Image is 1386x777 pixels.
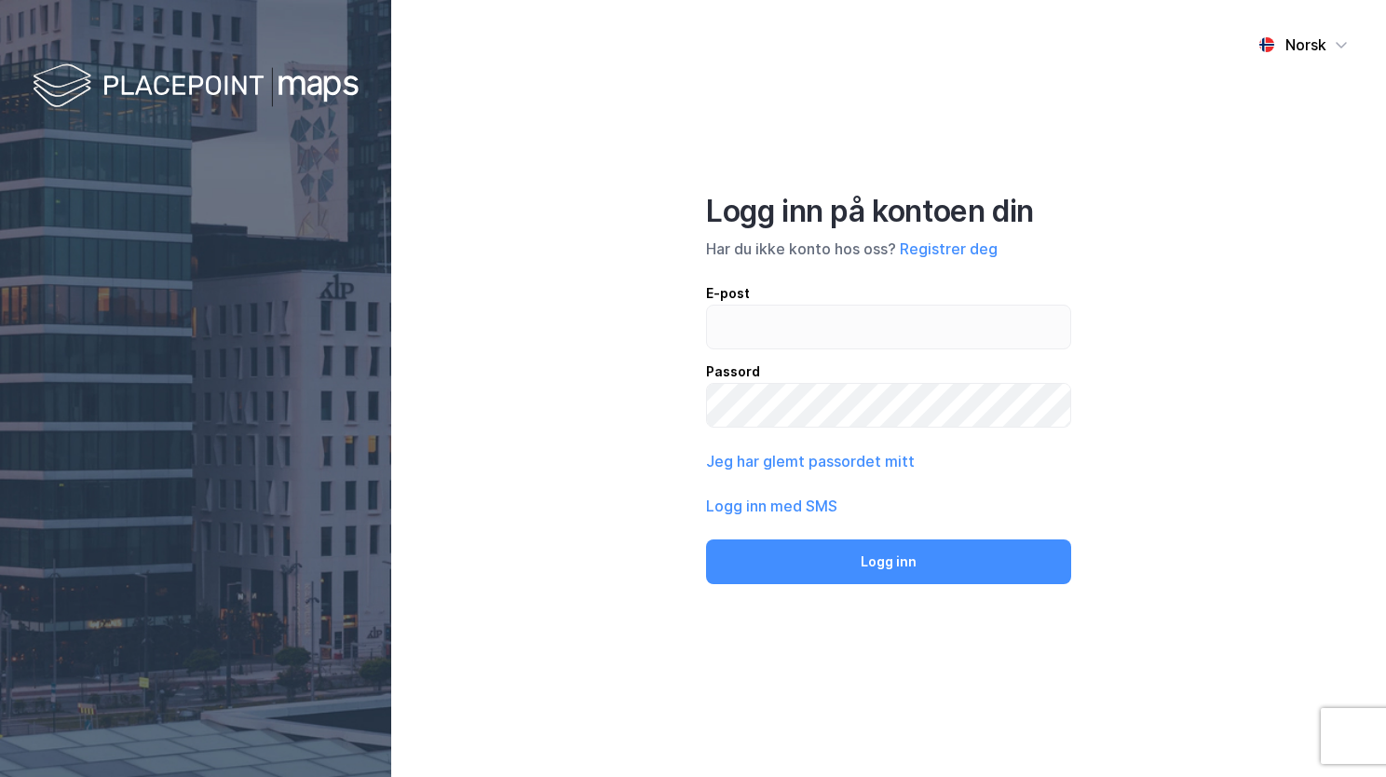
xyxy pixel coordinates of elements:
[706,495,837,517] button: Logg inn med SMS
[706,193,1071,230] div: Logg inn på kontoen din
[1293,688,1386,777] iframe: Chat Widget
[1285,34,1326,56] div: Norsk
[900,238,998,260] button: Registrer deg
[706,238,1071,260] div: Har du ikke konto hos oss?
[706,282,1071,305] div: E-post
[706,361,1071,383] div: Passord
[706,539,1071,584] button: Logg inn
[706,450,915,472] button: Jeg har glemt passordet mitt
[33,60,359,115] img: logo-white.f07954bde2210d2a523dddb988cd2aa7.svg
